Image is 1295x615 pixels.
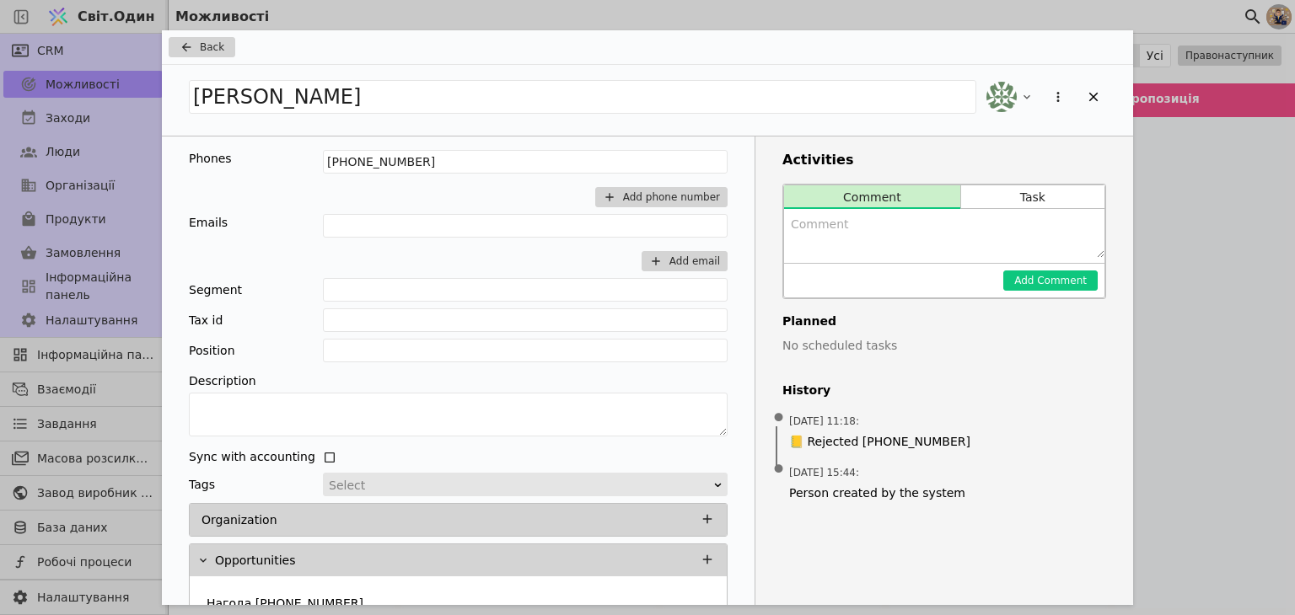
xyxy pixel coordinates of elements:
div: Додати можливість [162,30,1133,605]
p: No scheduled tasks [782,337,1106,355]
div: Sync with accounting [189,448,315,466]
div: Description [189,369,728,393]
div: Phones [189,150,232,168]
img: ma [986,82,1017,112]
p: Нагода [PHONE_NUMBER] [207,595,363,612]
h4: Planned [782,313,1106,330]
button: Task [961,185,1104,209]
h4: History [782,382,1106,399]
div: Tags [189,473,215,496]
span: [DATE] 15:44 : [789,465,859,480]
h3: Activities [782,150,1106,170]
p: Opportunities [215,552,296,570]
button: Add email [642,251,728,271]
span: [DATE] 11:18 : [789,414,859,429]
button: Add phone number [595,187,728,207]
button: Comment [784,185,960,209]
span: 📒 Rejected [PHONE_NUMBER] [789,433,970,451]
span: • [771,397,787,440]
span: Back [200,40,224,55]
span: Person created by the system [789,484,1099,502]
div: Emails [189,214,228,232]
p: Organization [202,511,277,529]
div: Segment [189,278,242,302]
div: Tax id [189,308,223,332]
div: Position [189,339,235,362]
button: Add Comment [1003,270,1098,291]
span: • [771,448,787,491]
